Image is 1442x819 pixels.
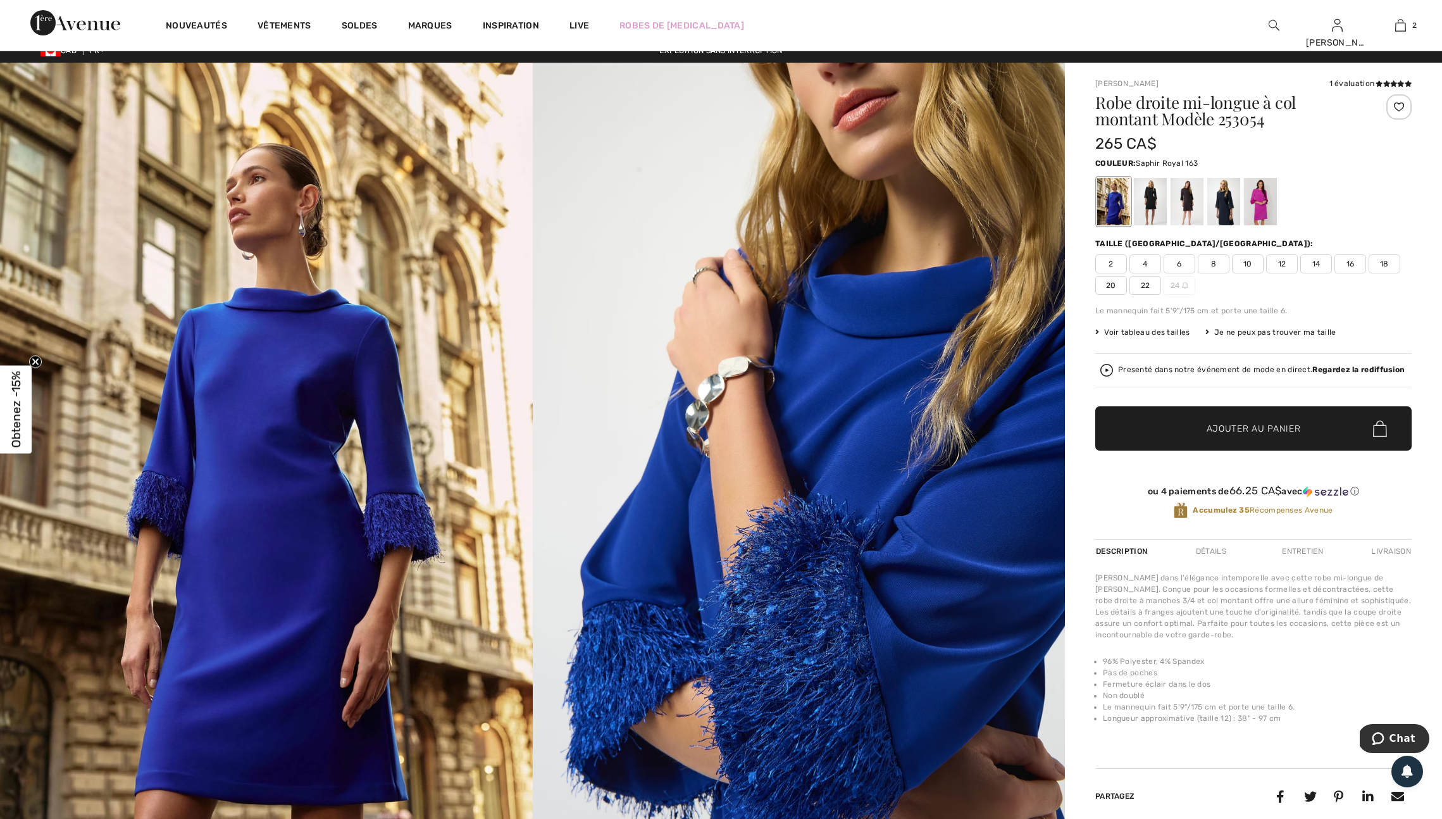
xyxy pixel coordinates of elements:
[1103,678,1412,690] li: Fermeture éclair dans le dos
[1271,540,1334,563] div: Entretien
[1095,485,1412,497] div: ou 4 paiements de avec
[9,372,23,448] span: Obtenez -15%
[1312,365,1405,374] strong: Regardez la rediffusion
[342,20,378,34] a: Soldes
[40,46,82,55] span: CAD
[1103,690,1412,701] li: Non doublé
[1193,506,1250,515] strong: Accumulez 35
[619,19,744,32] a: Robes de [MEDICAL_DATA]
[1369,18,1431,33] a: 2
[1395,18,1406,33] img: Mon panier
[29,356,42,368] button: Close teaser
[1129,254,1161,273] span: 4
[1329,78,1412,89] div: 1 évaluation
[1269,18,1279,33] img: recherche
[1095,135,1157,153] span: 265 CA$
[1095,327,1190,338] span: Voir tableau des tailles
[1103,656,1412,667] li: 96% Polyester, 4% Spandex
[1095,159,1136,168] span: Couleur:
[1369,254,1400,273] span: 18
[1164,276,1195,295] span: 24
[1412,20,1417,31] span: 2
[1103,667,1412,678] li: Pas de poches
[1095,79,1159,88] a: [PERSON_NAME]
[1303,486,1348,497] img: Sezzle
[483,20,539,34] span: Inspiration
[1185,540,1237,563] div: Détails
[1368,540,1412,563] div: Livraison
[1100,364,1113,377] img: Regardez la rediffusion
[1300,254,1332,273] span: 14
[30,10,120,35] img: 1ère Avenue
[1095,485,1412,502] div: ou 4 paiements de66.25 CA$avecSezzle Cliquez pour en savoir plus sur Sezzle
[1136,159,1198,168] span: Saphir Royal 163
[1373,420,1387,437] img: Bag.svg
[1095,406,1412,451] button: Ajouter au panier
[1232,254,1264,273] span: 10
[1193,504,1333,516] span: Récompenses Avenue
[1095,254,1127,273] span: 2
[1207,178,1240,225] div: Bleu Nuit
[1095,305,1412,316] div: Le mannequin fait 5'9"/175 cm et porte une taille 6.
[166,20,227,34] a: Nouveautés
[1103,701,1412,713] li: Le mannequin fait 5'9"/175 cm et porte une taille 6.
[1182,282,1188,289] img: ring-m.svg
[1266,254,1298,273] span: 12
[1334,254,1366,273] span: 16
[1103,713,1412,724] li: Longueur approximative (taille 12) : 38" - 97 cm
[1095,540,1150,563] div: Description
[1332,18,1343,33] img: Mes infos
[1164,254,1195,273] span: 6
[1095,792,1134,801] span: Partagez
[1244,178,1277,225] div: Cosmos
[1332,19,1343,31] a: Se connecter
[1229,484,1282,497] span: 66.25 CA$
[569,19,589,32] a: Live
[408,20,452,34] a: Marques
[1174,502,1188,519] img: Récompenses Avenue
[1171,178,1203,225] div: Mocha
[1095,238,1316,249] div: Taille ([GEOGRAPHIC_DATA]/[GEOGRAPHIC_DATA]):
[1097,178,1130,225] div: Saphir Royal 163
[1118,366,1405,374] div: Presenté dans notre événement de mode en direct.
[1198,254,1229,273] span: 8
[1205,327,1336,338] div: Je ne peux pas trouver ma taille
[1306,36,1368,49] div: [PERSON_NAME]
[1095,572,1412,641] div: [PERSON_NAME] dans l'élégance intemporelle avec cette robe mi-longue de [PERSON_NAME]. Conçue pou...
[1134,178,1167,225] div: Noir
[1360,724,1429,756] iframe: Ouvre un widget dans lequel vous pouvez chatter avec l’un de nos agents
[1095,276,1127,295] span: 20
[1129,276,1161,295] span: 22
[258,20,311,34] a: Vêtements
[1207,422,1301,435] span: Ajouter au panier
[1095,94,1359,127] h1: Robe droite mi-longue à col montant Modèle 253054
